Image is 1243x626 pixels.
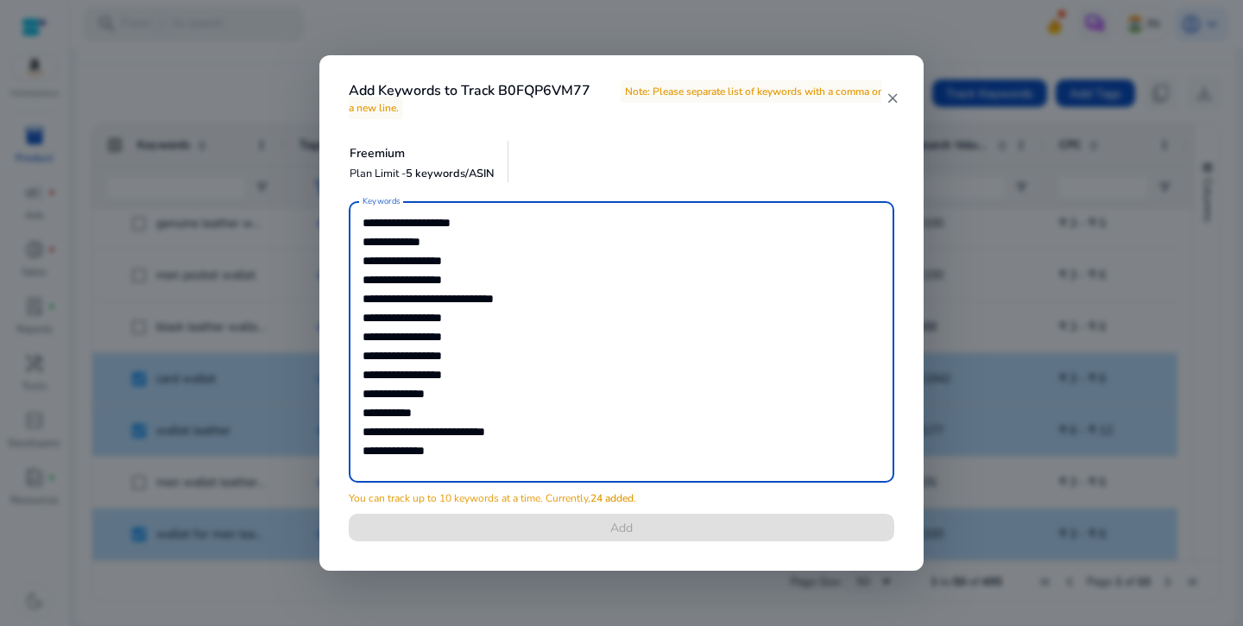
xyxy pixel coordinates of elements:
[406,166,495,181] span: 5 keywords/ASIN
[349,83,886,116] h4: Add Keywords to Track B0FQP6VM77
[349,488,636,505] mat-error: You can track up to 10 keywords at a time. Currently, .
[590,491,634,505] b: 24 added
[363,195,401,207] mat-label: Keywords
[350,147,495,161] h5: Freemium
[349,80,881,119] span: Note: Please separate list of keywords with a comma or a new line.
[350,166,495,182] p: Plan Limit -
[886,91,899,106] mat-icon: close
